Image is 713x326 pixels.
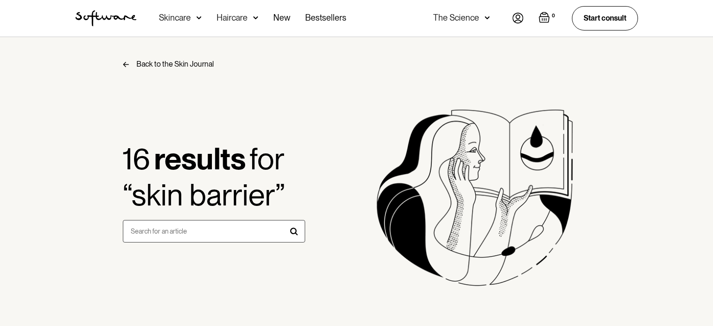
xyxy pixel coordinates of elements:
h2: results [154,141,246,177]
div: Back to the Skin Journal [136,60,214,69]
a: Open cart [539,12,557,25]
img: Software Logo [75,10,136,26]
div: The Science [433,13,479,23]
form: search form [123,220,305,243]
h4: “skin barrier” [123,177,285,213]
img: arrow down [485,13,490,23]
img: arrow down [253,13,258,23]
input: Search for an article [123,220,305,243]
h1: 16 [123,141,150,177]
a: Start consult [572,6,638,30]
div: 0 [550,12,557,20]
div: Skincare [159,13,191,23]
a: Back to the Skin Journal [123,60,214,69]
a: home [75,10,136,26]
img: arrow down [196,13,202,23]
div: Haircare [217,13,248,23]
h3: for [249,141,285,177]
